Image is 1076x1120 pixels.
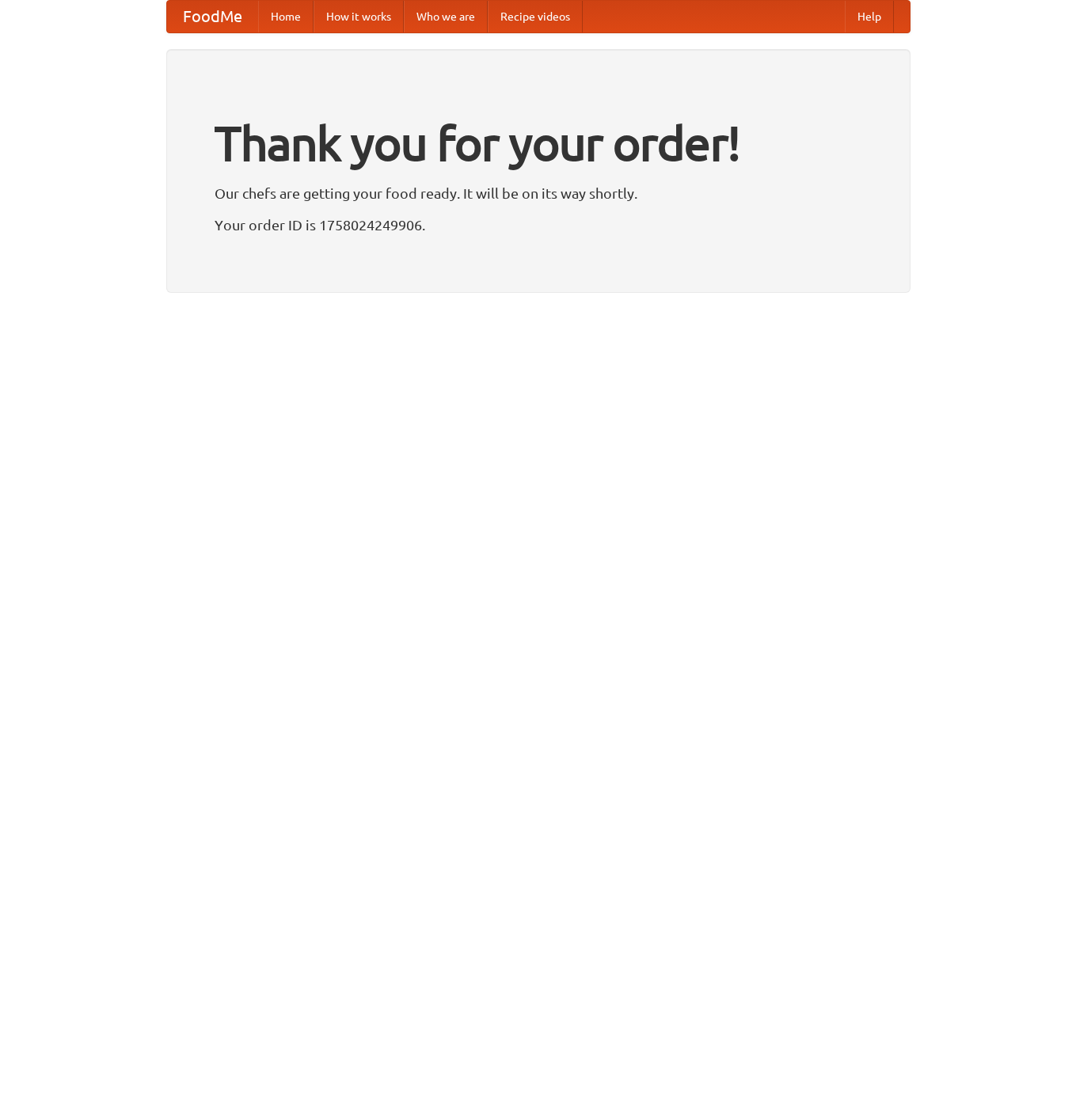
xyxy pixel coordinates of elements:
a: Help [845,1,894,32]
h1: Thank you for your order! [215,105,862,181]
a: Home [258,1,314,32]
a: How it works [314,1,404,32]
a: FoodMe [167,1,258,32]
p: Our chefs are getting your food ready. It will be on its way shortly. [215,181,862,205]
a: Who we are [404,1,488,32]
a: Recipe videos [488,1,583,32]
p: Your order ID is 1758024249906. [215,213,862,237]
